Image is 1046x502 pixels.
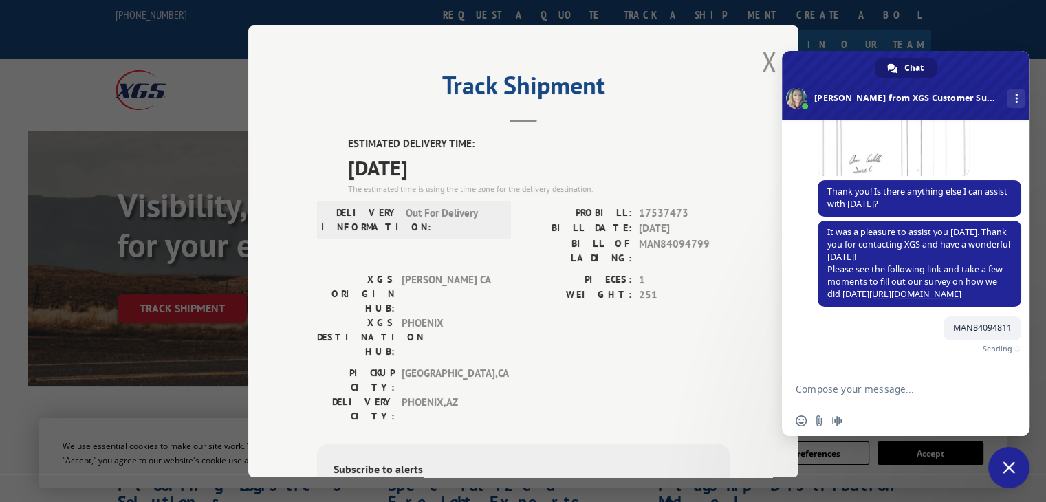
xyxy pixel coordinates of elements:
label: XGS DESTINATION HUB: [317,315,395,358]
h2: Track Shipment [317,76,730,102]
span: Audio message [831,415,842,426]
span: Out For Delivery [406,205,499,234]
label: WEIGHT: [523,287,632,303]
span: [PERSON_NAME] CA [402,272,494,315]
a: [URL][DOMAIN_NAME] [869,288,961,300]
span: Insert an emoji [796,415,807,426]
label: PICKUP CITY: [317,365,395,394]
span: Send a file [814,415,825,426]
textarea: Compose your message... [796,371,988,406]
span: PHOENIX [402,315,494,358]
button: Close modal [758,43,781,80]
span: PHOENIX , AZ [402,394,494,423]
label: DELIVERY CITY: [317,394,395,423]
span: It was a pleasure to assist you [DATE]. Thank you for contacting XGS and have a wonderful [DATE]!... [827,226,1010,300]
a: Close chat [988,447,1029,488]
div: Subscribe to alerts [334,460,713,480]
label: BILL OF LADING: [523,236,632,265]
span: [GEOGRAPHIC_DATA] , CA [402,365,494,394]
span: 17537473 [639,205,730,221]
span: MAN84094811 [953,322,1012,334]
label: DELIVERY INFORMATION: [321,205,399,234]
span: Chat [904,58,924,78]
label: PIECES: [523,272,632,287]
span: [DATE] [639,221,730,237]
div: The estimated time is using the time zone for the delivery destination. [348,182,730,195]
span: 1 [639,272,730,287]
span: 251 [639,287,730,303]
label: XGS ORIGIN HUB: [317,272,395,315]
span: Thank you! Is there anything else I can assist with [DATE]? [827,186,1007,210]
span: MAN84094799 [639,236,730,265]
label: PROBILL: [523,205,632,221]
span: [DATE] [348,151,730,182]
a: Chat [875,58,937,78]
label: BILL DATE: [523,221,632,237]
span: Sending [983,344,1012,353]
label: ESTIMATED DELIVERY TIME: [348,136,730,152]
